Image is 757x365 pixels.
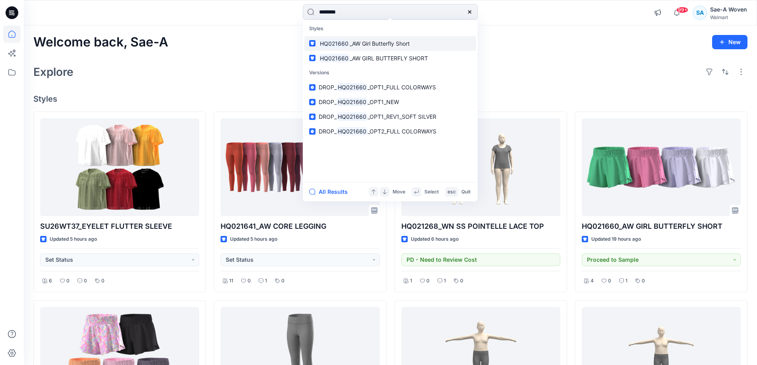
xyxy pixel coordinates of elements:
[712,35,747,49] button: New
[582,118,741,216] a: HQ021660_AW GIRL BUTTERFLY SHORT
[248,277,251,285] p: 0
[337,127,368,136] mark: HQ021660
[693,6,707,20] div: SA
[350,40,410,47] span: _AW Girl Butterfly Short
[304,109,476,124] a: DROP_HQ021660_OPT1_REV1_SOFT SILVER
[304,80,476,95] a: DROP_HQ021660_OPT1_FULL COLORWAYS
[33,66,74,78] h2: Explore
[368,128,436,135] span: _OPT2_FULL COLORWAYS
[304,21,476,36] p: Styles
[591,235,641,243] p: Updated 19 hours ago
[309,187,353,197] button: All Results
[337,97,368,106] mark: HQ021660
[319,128,337,135] span: DROP_
[411,235,459,243] p: Updated 6 hours ago
[410,277,412,285] p: 1
[265,277,267,285] p: 1
[304,95,476,109] a: DROP_HQ021660_OPT1_NEW
[444,277,446,285] p: 1
[368,84,436,91] span: _OPT1_FULL COLORWAYS
[393,188,405,196] p: Move
[50,235,97,243] p: Updated 5 hours ago
[304,51,476,66] a: HQ021660_AW GIRL BUTTERFLY SHORT
[281,277,285,285] p: 0
[319,113,337,120] span: DROP_
[368,98,399,105] span: _OPT1_NEW
[319,98,337,105] span: DROP_
[84,277,87,285] p: 0
[221,221,379,232] p: HQ021641_AW CORE LEGGING
[368,113,436,120] span: _OPT1_REV1_SOFT SILVER
[461,188,470,196] p: Quit
[337,83,368,92] mark: HQ021660
[319,84,337,91] span: DROP_
[319,39,350,48] mark: HQ021660
[426,277,430,285] p: 0
[447,188,456,196] p: esc
[304,36,476,51] a: HQ021660_AW Girl Butterfly Short
[642,277,645,285] p: 0
[625,277,627,285] p: 1
[582,221,741,232] p: HQ021660_AW GIRL BUTTERFLY SHORT
[401,118,560,216] a: HQ021268_WN SS POINTELLE LACE TOP
[101,277,105,285] p: 0
[319,54,350,63] mark: HQ021660
[350,55,428,62] span: _AW GIRL BUTTERFLY SHORT
[676,7,688,13] span: 99+
[304,124,476,139] a: DROP_HQ021660_OPT2_FULL COLORWAYS
[221,118,379,216] a: HQ021641_AW CORE LEGGING
[49,277,52,285] p: 6
[460,277,463,285] p: 0
[304,66,476,80] p: Versions
[33,35,168,50] h2: Welcome back, Sae-A
[608,277,611,285] p: 0
[66,277,70,285] p: 0
[229,277,233,285] p: 11
[590,277,594,285] p: 4
[424,188,439,196] p: Select
[230,235,277,243] p: Updated 5 hours ago
[710,14,747,20] div: Walmart
[40,221,199,232] p: SU26WT37_EYELET FLUTTER SLEEVE
[710,5,747,14] div: Sae-A Woven
[337,112,368,121] mark: HQ021660
[401,221,560,232] p: HQ021268_WN SS POINTELLE LACE TOP
[40,118,199,216] a: SU26WT37_EYELET FLUTTER SLEEVE
[33,94,747,104] h4: Styles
